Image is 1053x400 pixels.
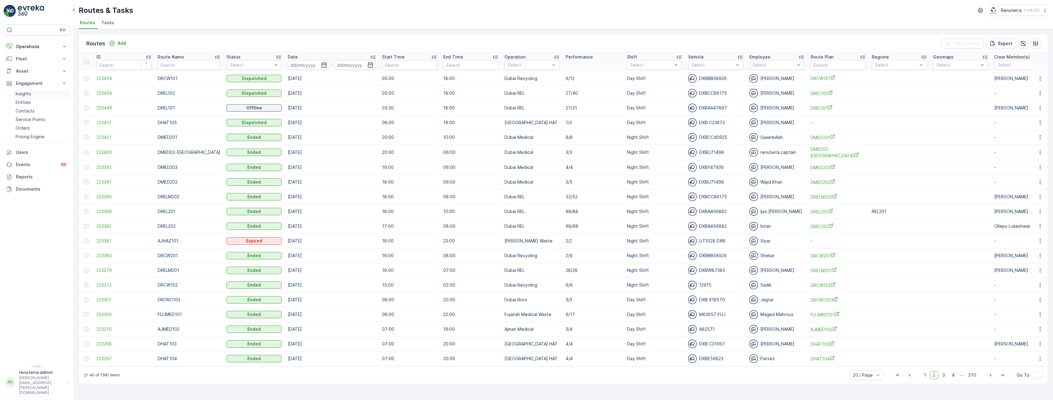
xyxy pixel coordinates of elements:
[84,135,89,140] div: Toggle Row Selected
[811,146,866,159] span: DMED02-[GEOGRAPHIC_DATA]
[96,208,152,215] a: 223389
[811,90,866,97] span: DREL102
[96,282,152,288] span: 223373
[158,60,220,70] input: Search
[688,310,697,319] img: svg%3e
[811,311,866,318] span: FUJMED101
[382,54,405,60] p: Start Time
[749,251,758,260] img: svg%3e
[994,120,1049,126] p: -
[749,192,758,201] img: svg%3e
[247,341,261,347] p: Ended
[688,104,743,112] div: DXBAA47897
[749,222,758,230] img: svg%3e
[96,179,152,185] a: 223391
[811,356,866,362] a: DHAT104
[749,237,758,245] img: svg%3e
[688,74,743,83] div: DXBBB58926
[4,171,70,183] a: Reports
[566,54,593,60] p: Performance
[811,134,866,141] a: DMED201
[566,90,621,96] p: 27/40
[504,105,560,111] p: Dubai REL
[16,125,30,131] p: Orders
[285,351,379,366] td: [DATE]
[965,371,979,379] span: 370
[246,105,262,111] p: Offline
[749,163,758,172] img: svg%3e
[247,194,261,200] p: Ended
[16,186,67,192] p: Documents
[443,134,498,140] p: 10:00
[96,238,152,244] span: 223381
[4,40,70,53] button: Operations
[960,371,964,379] p: ...
[811,179,866,185] a: DMED202
[989,7,999,14] img: Screenshot_2024-07-26_at_13.33.01.png
[4,146,70,158] a: Users
[96,326,152,332] span: 223270
[285,307,379,322] td: [DATE]
[285,234,379,248] td: [DATE]
[941,39,984,48] button: Clear Filters
[811,326,866,333] a: AJMED102
[101,20,114,26] span: Tasks
[96,105,152,111] a: 223449
[285,219,379,234] td: [DATE]
[96,134,152,140] a: 223401
[247,149,261,155] p: Ended
[504,90,560,96] p: Dubai REL
[749,54,770,60] p: Employee
[504,54,526,60] p: Operation
[688,118,743,127] div: DXB C23873
[811,282,866,288] a: DRCW102
[158,134,220,140] p: DMED201
[688,133,697,142] img: svg%3e
[749,104,758,112] img: svg%3e
[811,267,866,274] a: DRELM201
[16,149,67,155] p: Users
[247,134,261,140] p: Ended
[688,89,697,97] img: svg%3e
[285,175,379,189] td: [DATE]
[79,6,133,15] p: Routes & Tasks
[443,120,498,126] p: 19:00
[96,149,152,155] span: 223400
[288,60,330,70] input: dd/mm/yyyy
[811,208,866,215] a: DREL201
[158,105,220,111] p: DREL101
[16,68,58,74] p: Asset
[688,340,697,348] img: svg%3e
[749,207,758,216] img: svg%3e
[96,194,152,200] a: 223390
[96,253,152,259] a: 223380
[16,174,67,180] p: Reports
[504,75,560,82] p: Dubai Recycling
[96,120,152,126] a: 223417
[382,60,437,70] input: Search
[811,60,866,70] input: Search
[811,341,866,347] a: DHAT103
[285,71,379,86] td: [DATE]
[443,105,498,111] p: 18:00
[285,86,379,101] td: [DATE]
[998,62,1040,68] p: Select
[811,75,866,82] span: DRCW101
[994,75,1028,82] p: [PERSON_NAME]
[749,178,758,186] img: svg%3e
[811,164,866,171] span: DMED203
[96,75,152,82] a: 223459
[227,75,282,82] button: Dispatched
[688,89,743,97] div: DXBCC86175
[749,295,758,304] img: svg%3e
[96,341,152,347] a: 223268
[96,223,152,229] a: 223382
[994,105,1028,111] p: [PERSON_NAME]
[16,91,31,97] p: Insights
[811,54,834,60] p: Route Plan
[749,89,758,97] img: svg%3e
[749,133,804,142] div: Saaedullah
